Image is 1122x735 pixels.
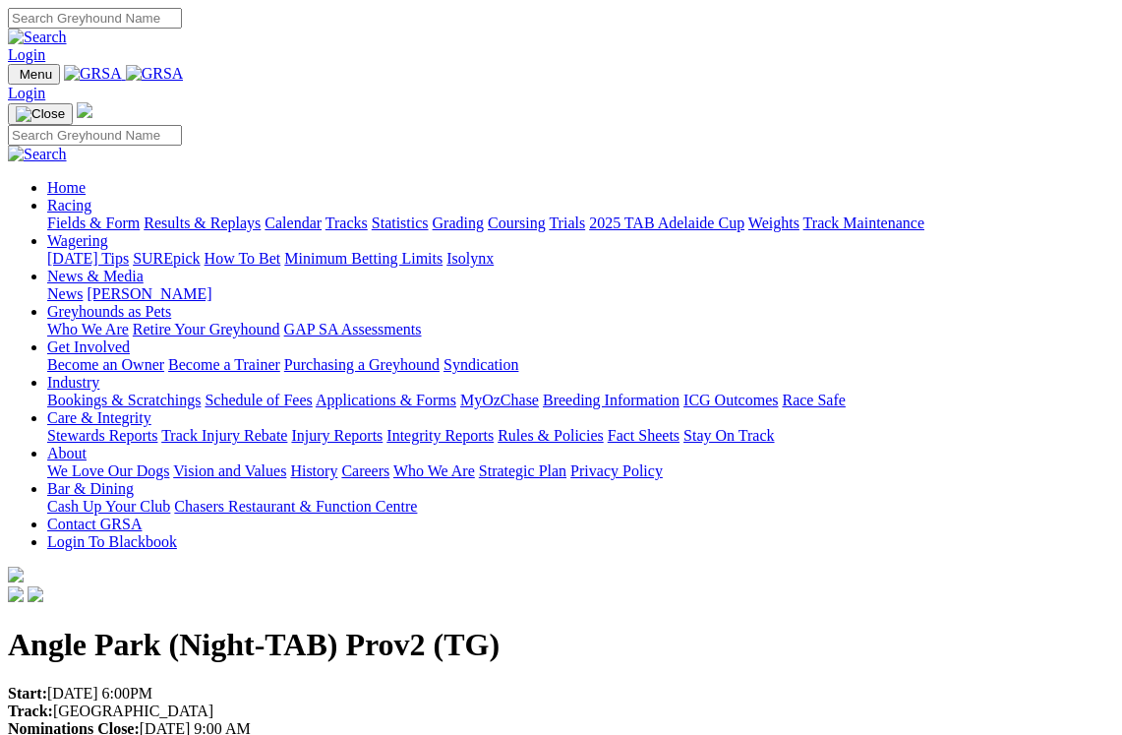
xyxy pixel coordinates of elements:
[173,462,286,479] a: Vision and Values
[47,179,86,196] a: Home
[284,321,422,337] a: GAP SA Assessments
[47,498,170,515] a: Cash Up Your Club
[47,285,83,302] a: News
[8,146,67,163] img: Search
[291,427,383,444] a: Injury Reports
[47,232,108,249] a: Wagering
[393,462,475,479] a: Who We Are
[47,533,177,550] a: Login To Blackbook
[265,214,322,231] a: Calendar
[126,65,184,83] img: GRSA
[8,567,24,582] img: logo-grsa-white.png
[460,392,539,408] a: MyOzChase
[47,356,1114,374] div: Get Involved
[803,214,924,231] a: Track Maintenance
[8,586,24,602] img: facebook.svg
[47,427,157,444] a: Stewards Reports
[782,392,845,408] a: Race Safe
[8,685,47,702] strong: Start:
[570,462,663,479] a: Privacy Policy
[47,268,144,284] a: News & Media
[386,427,494,444] a: Integrity Reports
[47,303,171,320] a: Greyhounds as Pets
[8,29,67,46] img: Search
[549,214,585,231] a: Trials
[498,427,604,444] a: Rules & Policies
[372,214,429,231] a: Statistics
[284,250,443,267] a: Minimum Betting Limits
[47,480,134,497] a: Bar & Dining
[87,285,211,302] a: [PERSON_NAME]
[47,338,130,355] a: Get Involved
[47,427,1114,445] div: Care & Integrity
[47,516,142,532] a: Contact GRSA
[683,427,774,444] a: Stay On Track
[325,214,368,231] a: Tracks
[47,285,1114,303] div: News & Media
[47,445,87,461] a: About
[20,67,52,82] span: Menu
[144,214,261,231] a: Results & Replays
[47,250,1114,268] div: Wagering
[47,214,1114,232] div: Racing
[64,65,122,83] img: GRSA
[8,103,73,125] button: Toggle navigation
[8,627,1114,663] h1: Angle Park (Night-TAB) Prov2 (TG)
[47,392,1114,409] div: Industry
[488,214,546,231] a: Coursing
[168,356,280,373] a: Become a Trainer
[161,427,287,444] a: Track Injury Rebate
[47,321,1114,338] div: Greyhounds as Pets
[47,321,129,337] a: Who We Are
[284,356,440,373] a: Purchasing a Greyhound
[174,498,417,515] a: Chasers Restaurant & Function Centre
[683,392,778,408] a: ICG Outcomes
[205,392,312,408] a: Schedule of Fees
[47,374,99,391] a: Industry
[47,250,129,267] a: [DATE] Tips
[47,392,201,408] a: Bookings & Scratchings
[47,197,91,214] a: Racing
[446,250,494,267] a: Isolynx
[28,586,43,602] img: twitter.svg
[316,392,456,408] a: Applications & Forms
[341,462,389,479] a: Careers
[16,106,65,122] img: Close
[8,703,53,719] strong: Track:
[47,356,164,373] a: Become an Owner
[433,214,484,231] a: Grading
[543,392,679,408] a: Breeding Information
[47,462,1114,480] div: About
[8,125,182,146] input: Search
[47,214,140,231] a: Fields & Form
[205,250,281,267] a: How To Bet
[8,46,45,63] a: Login
[47,409,151,426] a: Care & Integrity
[443,356,518,373] a: Syndication
[8,8,182,29] input: Search
[8,85,45,101] a: Login
[589,214,744,231] a: 2025 TAB Adelaide Cup
[748,214,799,231] a: Weights
[8,64,60,85] button: Toggle navigation
[479,462,566,479] a: Strategic Plan
[47,462,169,479] a: We Love Our Dogs
[133,250,200,267] a: SUREpick
[77,102,92,118] img: logo-grsa-white.png
[608,427,679,444] a: Fact Sheets
[133,321,280,337] a: Retire Your Greyhound
[290,462,337,479] a: History
[47,498,1114,516] div: Bar & Dining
